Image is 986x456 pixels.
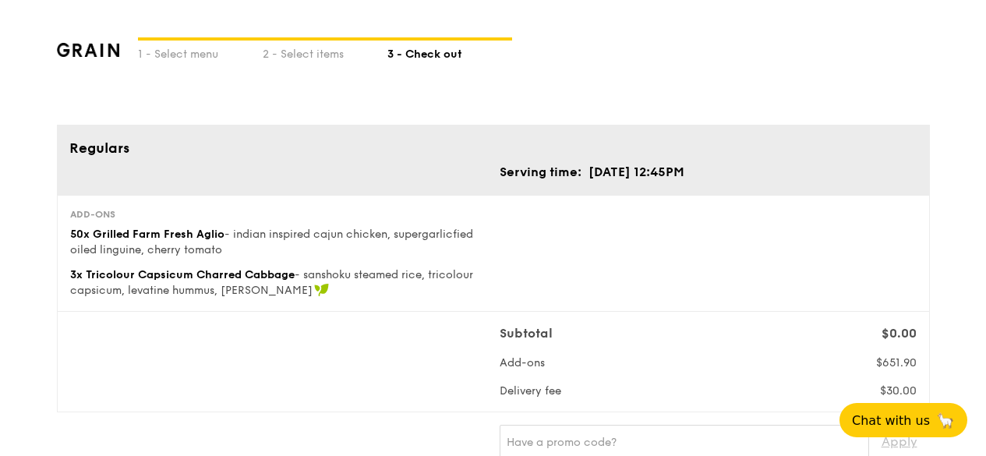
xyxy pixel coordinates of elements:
[876,356,917,369] span: $651.90
[500,326,553,341] span: Subtotal
[588,162,685,182] td: [DATE] 12:45PM
[882,326,917,341] span: $0.00
[314,283,330,297] img: icon-vegan.f8ff3823.svg
[70,228,473,256] span: - indian inspired cajun chicken, supergarlicfied oiled linguine, cherry tomato
[500,384,561,398] span: Delivery fee
[880,384,917,398] span: $30.00
[69,137,917,159] div: Regulars
[387,41,512,62] div: 3 - Check out
[500,162,588,182] td: Serving time:
[70,208,487,221] div: Add-ons
[70,268,295,281] span: 3x Tricolour Capsicum Charred Cabbage
[839,403,967,437] button: Chat with us🦙
[70,228,224,241] span: 50x Grilled Farm Fresh Aglio
[263,41,387,62] div: 2 - Select items
[852,413,930,428] span: Chat with us
[138,41,263,62] div: 1 - Select menu
[57,43,120,57] img: grain-logotype.1cdc1e11.png
[500,356,545,369] span: Add-ons
[936,412,955,429] span: 🦙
